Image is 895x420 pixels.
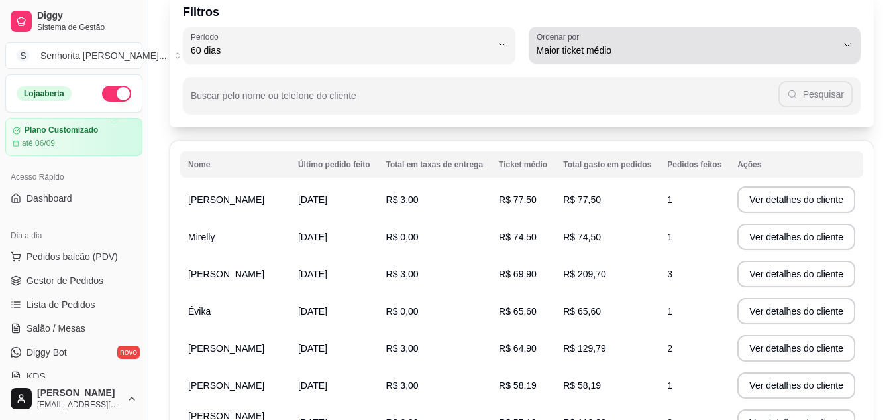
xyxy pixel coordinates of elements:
span: R$ 69,90 [499,269,537,279]
span: R$ 3,00 [386,380,419,391]
p: Filtros [183,3,861,21]
label: Ordenar por [537,31,584,42]
span: [DATE] [298,380,327,391]
span: Diggy Bot [26,346,67,359]
span: [PERSON_NAME] [188,343,264,354]
button: Ver detalhes do cliente [737,335,855,362]
span: Lista de Pedidos [26,298,95,311]
span: R$ 209,70 [563,269,606,279]
span: R$ 0,00 [386,306,419,316]
a: Plano Customizadoaté 06/09 [5,118,142,156]
th: Ações [729,151,863,178]
th: Último pedido feito [290,151,378,178]
span: 60 dias [191,44,492,57]
th: Total em taxas de entrega [378,151,492,178]
span: R$ 129,79 [563,343,606,354]
span: R$ 58,19 [499,380,537,391]
button: Select a team [5,42,142,69]
button: [PERSON_NAME][EMAIL_ADDRESS][DOMAIN_NAME] [5,383,142,415]
a: Lista de Pedidos [5,294,142,315]
span: 3 [667,269,672,279]
th: Total gasto em pedidos [555,151,659,178]
a: Diggy Botnovo [5,342,142,363]
span: R$ 74,50 [499,232,537,242]
button: Ver detalhes do cliente [737,298,855,324]
button: Ver detalhes do cliente [737,224,855,250]
button: Alterar Status [102,86,131,102]
span: S [17,49,30,62]
span: R$ 0,00 [386,232,419,242]
span: R$ 65,60 [499,306,537,316]
label: Período [191,31,223,42]
a: KDS [5,366,142,387]
span: R$ 3,00 [386,343,419,354]
th: Ticket médio [491,151,555,178]
span: Évika [188,306,211,316]
article: até 06/09 [22,138,55,149]
span: Sistema de Gestão [37,22,137,33]
button: Ordenar porMaior ticket médio [529,27,861,64]
button: Ver detalhes do cliente [737,186,855,213]
span: [DATE] [298,194,327,205]
span: R$ 74,50 [563,232,601,242]
a: Gestor de Pedidos [5,270,142,291]
span: [DATE] [298,343,327,354]
article: Plano Customizado [25,125,98,135]
span: Pedidos balcão (PDV) [26,250,118,263]
span: R$ 58,19 [563,380,601,391]
span: R$ 65,60 [563,306,601,316]
span: Maior ticket médio [537,44,837,57]
span: Dashboard [26,192,72,205]
span: Gestor de Pedidos [26,274,103,287]
span: Salão / Mesas [26,322,85,335]
span: R$ 77,50 [563,194,601,205]
span: 1 [667,306,672,316]
span: [DATE] [298,269,327,279]
span: KDS [26,370,46,383]
span: [PERSON_NAME] [188,269,264,279]
span: 1 [667,232,672,242]
div: Loja aberta [17,86,72,101]
th: Pedidos feitos [659,151,729,178]
div: Dia a dia [5,225,142,246]
span: Mirelly [188,232,215,242]
span: 2 [667,343,672,354]
span: [PERSON_NAME] [188,380,264,391]
div: Senhorita [PERSON_NAME] ... [40,49,167,62]
a: Salão / Mesas [5,318,142,339]
span: [PERSON_NAME] [188,194,264,205]
a: DiggySistema de Gestão [5,5,142,37]
span: 1 [667,380,672,391]
button: Período60 dias [183,27,515,64]
span: R$ 3,00 [386,194,419,205]
input: Buscar pelo nome ou telefone do cliente [191,94,778,107]
span: R$ 3,00 [386,269,419,279]
div: Acesso Rápido [5,167,142,188]
span: [EMAIL_ADDRESS][DOMAIN_NAME] [37,399,121,410]
span: [DATE] [298,232,327,242]
th: Nome [180,151,290,178]
span: R$ 64,90 [499,343,537,354]
button: Pedidos balcão (PDV) [5,246,142,267]
span: R$ 77,50 [499,194,537,205]
button: Ver detalhes do cliente [737,372,855,399]
span: 1 [667,194,672,205]
a: Dashboard [5,188,142,209]
span: [PERSON_NAME] [37,387,121,399]
span: [DATE] [298,306,327,316]
button: Ver detalhes do cliente [737,261,855,287]
span: Diggy [37,10,137,22]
